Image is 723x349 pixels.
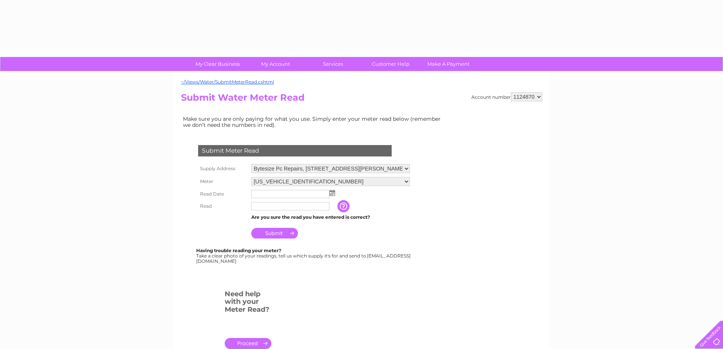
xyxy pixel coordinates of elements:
th: Supply Address [196,162,249,175]
div: Submit Meter Read [198,145,392,156]
a: Customer Help [359,57,422,71]
a: My Account [244,57,307,71]
th: Meter [196,175,249,188]
a: Services [302,57,364,71]
th: Read [196,200,249,212]
b: Having trouble reading your meter? [196,248,281,253]
img: ... [329,190,335,196]
td: Are you sure the read you have entered is correct? [249,212,412,222]
a: Make A Payment [417,57,480,71]
th: Read Date [196,188,249,200]
h2: Submit Water Meter Read [181,92,542,107]
div: Take a clear photo of your readings, tell us which supply it's for and send to [EMAIL_ADDRESS][DO... [196,248,412,264]
h3: Need help with your Meter Read? [225,289,271,317]
input: Submit [251,228,298,238]
div: Account number [471,92,542,101]
a: . [225,338,271,349]
td: Make sure you are only paying for what you use. Simply enter your meter read below (remember we d... [181,114,447,130]
a: ~/Views/Water/SubmitMeterRead.cshtml [181,79,274,85]
input: Information [337,200,351,212]
a: My Clear Business [186,57,249,71]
